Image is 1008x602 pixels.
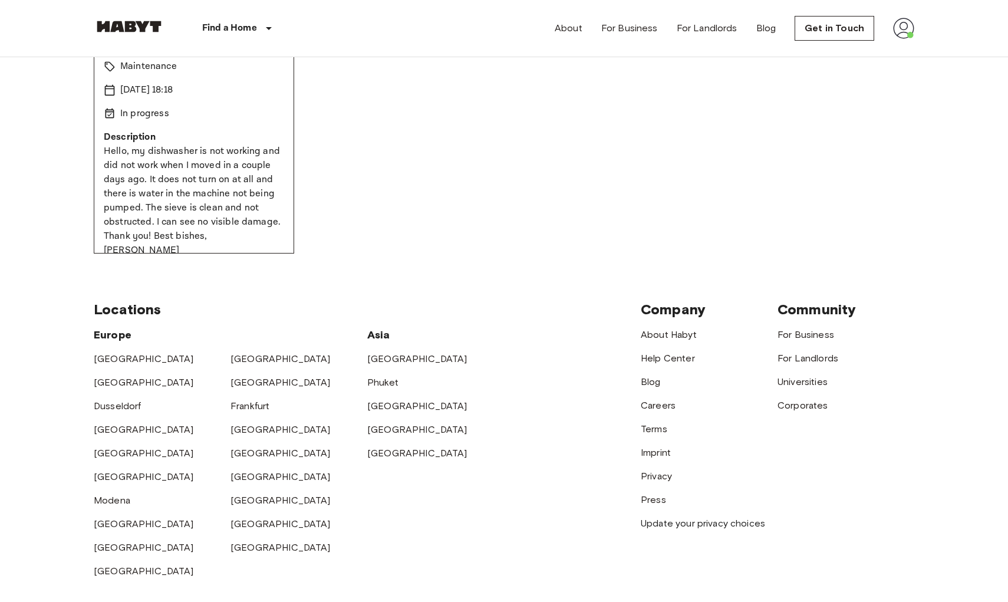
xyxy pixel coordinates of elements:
[641,423,667,435] a: Terms
[641,447,671,458] a: Imprint
[94,565,194,577] a: [GEOGRAPHIC_DATA]
[120,107,169,121] p: In progress
[367,400,467,412] a: [GEOGRAPHIC_DATA]
[94,21,164,32] img: Habyt
[230,495,331,506] a: [GEOGRAPHIC_DATA]
[94,301,161,318] span: Locations
[104,130,284,144] p: Description
[756,21,776,35] a: Blog
[230,400,269,412] a: Frankfurt
[601,21,658,35] a: For Business
[230,518,331,529] a: [GEOGRAPHIC_DATA]
[94,471,194,482] a: [GEOGRAPHIC_DATA]
[893,18,914,39] img: avatar
[641,329,697,340] a: About Habyt
[94,518,194,529] a: [GEOGRAPHIC_DATA]
[367,377,398,388] a: Phuket
[230,424,331,435] a: [GEOGRAPHIC_DATA]
[120,83,173,97] p: [DATE] 18:18
[230,377,331,388] a: [GEOGRAPHIC_DATA]
[778,353,838,364] a: For Landlords
[641,376,661,387] a: Blog
[120,60,177,74] p: Maintenance
[230,471,331,482] a: [GEOGRAPHIC_DATA]
[367,448,467,459] a: [GEOGRAPHIC_DATA]
[778,400,828,411] a: Corporates
[778,376,828,387] a: Universities
[202,21,257,35] p: Find a Home
[641,494,666,505] a: Press
[367,328,390,341] span: Asia
[778,301,856,318] span: Community
[367,353,467,364] a: [GEOGRAPHIC_DATA]
[94,353,194,364] a: [GEOGRAPHIC_DATA]
[230,542,331,553] a: [GEOGRAPHIC_DATA]
[104,144,284,258] p: Hello, my dishwasher is not working and did not work when I moved in a couple days ago. It does n...
[641,518,765,529] a: Update your privacy choices
[94,542,194,553] a: [GEOGRAPHIC_DATA]
[555,21,582,35] a: About
[641,353,695,364] a: Help Center
[795,16,874,41] a: Get in Touch
[641,301,706,318] span: Company
[778,329,834,340] a: For Business
[230,353,331,364] a: [GEOGRAPHIC_DATA]
[230,448,331,459] a: [GEOGRAPHIC_DATA]
[94,400,141,412] a: Dusseldorf
[367,424,467,435] a: [GEOGRAPHIC_DATA]
[94,328,131,341] span: Europe
[94,424,194,435] a: [GEOGRAPHIC_DATA]
[641,400,676,411] a: Careers
[94,377,194,388] a: [GEOGRAPHIC_DATA]
[94,448,194,459] a: [GEOGRAPHIC_DATA]
[94,495,130,506] a: Modena
[677,21,737,35] a: For Landlords
[641,471,672,482] a: Privacy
